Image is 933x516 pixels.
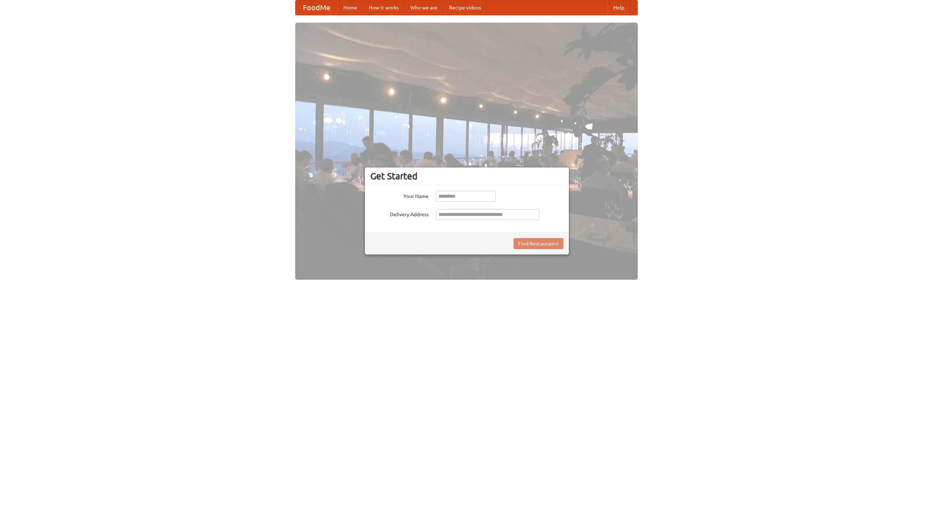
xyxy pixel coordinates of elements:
a: Home [337,0,363,15]
a: Who we are [405,0,443,15]
h3: Get Started [370,171,563,182]
a: Recipe videos [443,0,487,15]
button: Find Restaurants! [514,238,563,249]
a: Help [608,0,630,15]
a: FoodMe [296,0,337,15]
label: Your Name [370,191,429,200]
a: How it works [363,0,405,15]
label: Delivery Address [370,209,429,218]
